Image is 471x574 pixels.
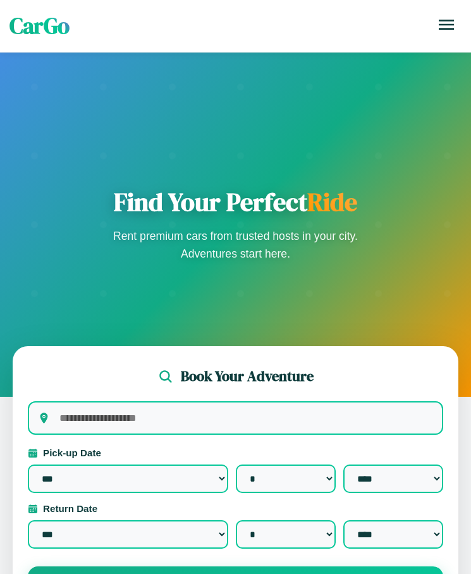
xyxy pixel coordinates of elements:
span: Ride [307,185,357,219]
label: Return Date [28,503,443,514]
h2: Book Your Adventure [181,366,314,386]
p: Rent premium cars from trusted hosts in your city. Adventures start here. [109,227,362,263]
label: Pick-up Date [28,447,443,458]
span: CarGo [9,11,70,41]
h1: Find Your Perfect [109,187,362,217]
